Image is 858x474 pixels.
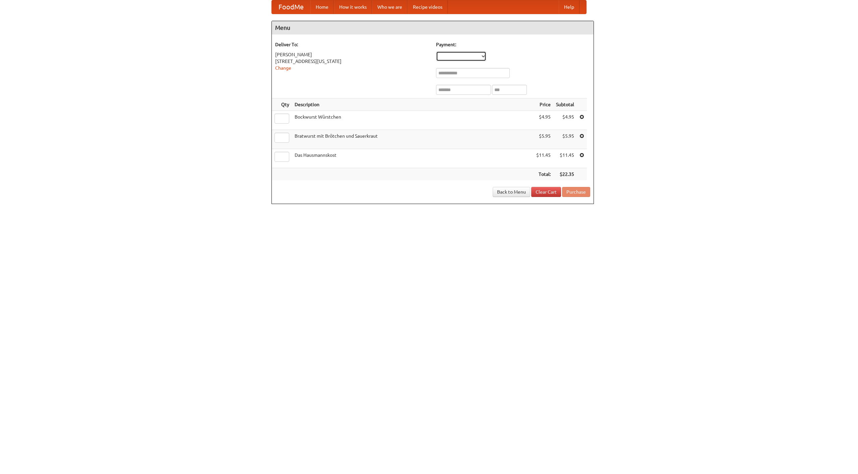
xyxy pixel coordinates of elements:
[275,51,429,58] div: [PERSON_NAME]
[534,168,553,181] th: Total:
[292,149,534,168] td: Das Hausmannskost
[553,130,577,149] td: $5.95
[559,0,579,14] a: Help
[372,0,408,14] a: Who we are
[534,98,553,111] th: Price
[534,130,553,149] td: $5.95
[292,111,534,130] td: Bockwurst Würstchen
[408,0,448,14] a: Recipe videos
[334,0,372,14] a: How it works
[553,98,577,111] th: Subtotal
[553,149,577,168] td: $11.45
[436,41,590,48] h5: Payment:
[562,187,590,197] button: Purchase
[493,187,530,197] a: Back to Menu
[275,65,291,71] a: Change
[275,41,429,48] h5: Deliver To:
[534,149,553,168] td: $11.45
[292,98,534,111] th: Description
[272,98,292,111] th: Qty
[272,21,594,35] h4: Menu
[534,111,553,130] td: $4.95
[553,168,577,181] th: $22.35
[275,58,429,65] div: [STREET_ADDRESS][US_STATE]
[553,111,577,130] td: $4.95
[310,0,334,14] a: Home
[531,187,561,197] a: Clear Cart
[272,0,310,14] a: FoodMe
[292,130,534,149] td: Bratwurst mit Brötchen und Sauerkraut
